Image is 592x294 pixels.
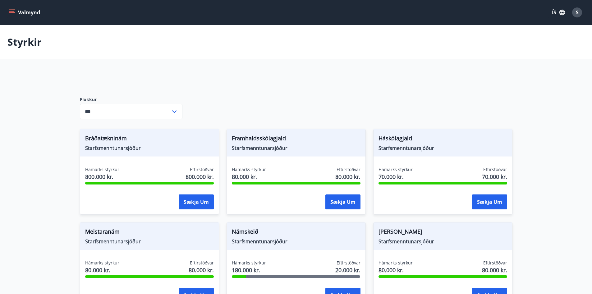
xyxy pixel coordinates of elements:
[379,134,507,145] span: Háskólagjald
[232,260,266,266] span: Hámarks styrkur
[576,9,579,16] span: S
[85,227,214,238] span: Meistaranám
[85,260,119,266] span: Hámarks styrkur
[232,166,266,173] span: Hámarks styrkur
[179,194,214,209] button: Sækja um
[80,96,182,103] label: Flokkur
[232,238,360,245] span: Starfsmenntunarsjóður
[482,173,507,181] span: 70.000 kr.
[379,227,507,238] span: [PERSON_NAME]
[232,145,360,152] span: Starfsmenntunarsjóður
[232,173,266,181] span: 80.000 kr.
[379,238,507,245] span: Starfsmenntunarsjóður
[548,7,568,18] button: ÍS
[379,173,413,181] span: 70.000 kr.
[483,166,507,173] span: Eftirstöðvar
[570,5,585,20] button: S
[7,7,43,18] button: menu
[85,134,214,145] span: Bráðatækninám
[232,134,360,145] span: Framhaldsskólagjald
[85,173,119,181] span: 800.000 kr.
[190,260,214,266] span: Eftirstöðvar
[337,260,360,266] span: Eftirstöðvar
[379,166,413,173] span: Hámarks styrkur
[379,266,413,274] span: 80.000 kr.
[85,145,214,152] span: Starfsmenntunarsjóður
[482,266,507,274] span: 80.000 kr.
[85,166,119,173] span: Hámarks styrkur
[232,266,266,274] span: 180.000 kr.
[325,194,360,209] button: Sækja um
[483,260,507,266] span: Eftirstöðvar
[379,260,413,266] span: Hámarks styrkur
[7,35,42,49] p: Styrkir
[232,227,360,238] span: Námskeið
[335,173,360,181] span: 80.000 kr.
[379,145,507,152] span: Starfsmenntunarsjóður
[186,173,214,181] span: 800.000 kr.
[85,238,214,245] span: Starfsmenntunarsjóður
[335,266,360,274] span: 20.000 kr.
[337,166,360,173] span: Eftirstöðvar
[189,266,214,274] span: 80.000 kr.
[190,166,214,173] span: Eftirstöðvar
[85,266,119,274] span: 80.000 kr.
[472,194,507,209] button: Sækja um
